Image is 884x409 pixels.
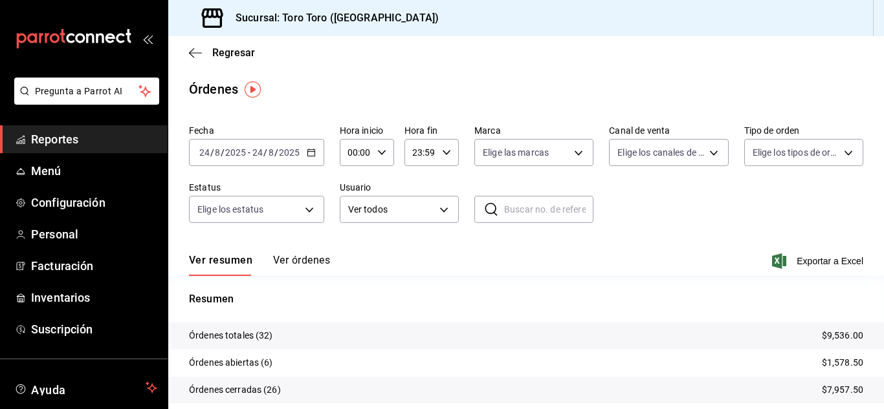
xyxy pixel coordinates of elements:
[189,356,273,370] p: Órdenes abiertas (6)
[31,131,157,148] span: Reportes
[474,126,593,135] label: Marca
[775,253,863,269] button: Exportar a Excel
[31,225,157,243] span: Personal
[225,147,247,158] input: ----
[189,47,255,59] button: Regresar
[822,356,863,370] p: $1,578.50
[31,289,157,306] span: Inventarios
[212,47,255,59] span: Regresar
[822,383,863,397] p: $7,957.50
[609,126,728,135] label: Canal de venta
[278,147,300,158] input: ----
[225,10,439,26] h3: Sucursal: Toro Toro ([GEOGRAPHIC_DATA])
[189,183,324,192] label: Estatus
[189,329,273,342] p: Órdenes totales (32)
[340,183,459,192] label: Usuario
[221,147,225,158] span: /
[744,126,863,135] label: Tipo de orden
[273,254,330,276] button: Ver órdenes
[214,147,221,158] input: --
[9,94,159,107] a: Pregunta a Parrot AI
[348,203,435,216] span: Ver todos
[31,162,157,180] span: Menú
[404,126,459,135] label: Hora fin
[35,85,139,98] span: Pregunta a Parrot AI
[210,147,214,158] span: /
[617,146,704,159] span: Elige los canales de venta
[504,196,593,222] input: Buscar no. de referencia
[753,146,839,159] span: Elige los tipos de orden
[245,81,261,98] img: Tooltip marker
[189,79,238,99] div: Órdenes
[252,147,263,158] input: --
[142,34,153,44] button: open_drawer_menu
[31,257,157,275] span: Facturación
[189,291,863,307] p: Resumen
[189,254,330,276] div: navigation tabs
[189,383,281,397] p: Órdenes cerradas (26)
[189,126,324,135] label: Fecha
[14,78,159,105] button: Pregunta a Parrot AI
[248,147,250,158] span: -
[274,147,278,158] span: /
[199,147,210,158] input: --
[197,203,263,216] span: Elige los estatus
[268,147,274,158] input: --
[31,380,140,395] span: Ayuda
[822,329,863,342] p: $9,536.00
[340,126,394,135] label: Hora inicio
[263,147,267,158] span: /
[189,254,252,276] button: Ver resumen
[31,194,157,211] span: Configuración
[31,320,157,338] span: Suscripción
[483,146,549,159] span: Elige las marcas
